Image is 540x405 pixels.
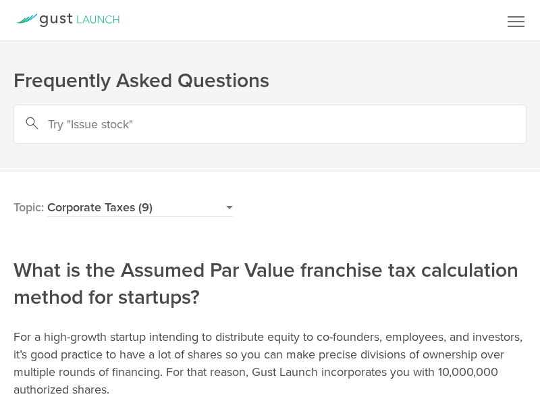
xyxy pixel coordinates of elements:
h2: What is the Assumed Par Value franchise tax calculation method for startups? [13,166,526,311]
input: Try "Issue stock" [13,105,526,144]
h1: Frequently Asked Questions [13,67,526,94]
a: Gust [16,13,119,27]
h2: Topic: [13,107,233,217]
p: For a high-growth startup intending to distribute equity to co-founders, employees, and investors... [13,328,526,398]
